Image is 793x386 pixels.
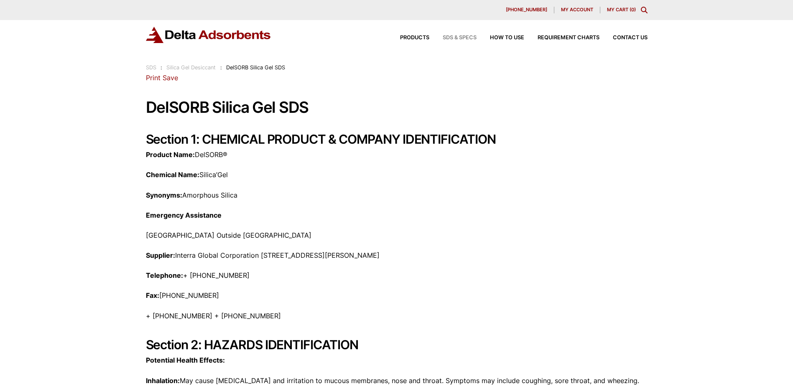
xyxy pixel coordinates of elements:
[146,290,648,301] p: [PHONE_NUMBER]
[146,64,156,71] a: SDS
[613,35,648,41] span: Contact Us
[641,7,648,13] div: Toggle Modal Content
[524,35,599,41] a: Requirement Charts
[146,270,648,281] p: + [PHONE_NUMBER]
[146,356,225,364] strong: Potential Health Effects:
[599,35,648,41] a: Contact Us
[146,376,180,385] strong: Inhalation:
[146,132,648,147] h2: Section 1: CHEMICAL PRODUCT & COMPANY IDENTIFICATION
[146,170,199,179] strong: Chemical Name:
[499,7,554,13] a: [PHONE_NUMBER]
[166,64,216,71] a: Silica Gel Desiccant
[443,35,477,41] span: SDS & SPECS
[146,310,648,322] p: + [PHONE_NUMBER] + [PHONE_NUMBER]
[146,150,195,159] strong: Product Name:
[146,250,648,261] p: Interra Global Corporation [STREET_ADDRESS][PERSON_NAME]
[146,191,182,199] strong: Synonyms:
[220,64,222,71] span: :
[477,35,524,41] a: How to Use
[561,8,593,12] span: My account
[146,291,159,300] strong: Fax:
[161,64,162,71] span: :
[506,8,547,12] span: [PHONE_NUMBER]
[146,149,648,160] p: DelSORB®
[146,211,222,219] strong: Emergency Assistance
[400,35,429,41] span: Products
[146,230,648,241] p: [GEOGRAPHIC_DATA] Outside [GEOGRAPHIC_DATA]
[607,7,636,13] a: My Cart (0)
[146,27,271,43] img: Delta Adsorbents
[146,74,161,82] a: Print
[146,169,648,180] p: Silica’Gel
[538,35,599,41] span: Requirement Charts
[631,7,634,13] span: 0
[163,74,178,82] a: Save
[146,337,648,352] h2: Section 2: HAZARDS IDENTIFICATION
[146,190,648,201] p: Amorphous Silica
[387,35,429,41] a: Products
[226,64,285,71] span: DelSORB Silica Gel SDS
[146,99,648,116] h1: DelSORB Silica Gel SDS
[490,35,524,41] span: How to Use
[429,35,477,41] a: SDS & SPECS
[146,271,183,279] strong: Telephone:
[554,7,600,13] a: My account
[146,251,175,259] strong: Supplier:
[146,149,648,322] div: Page 1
